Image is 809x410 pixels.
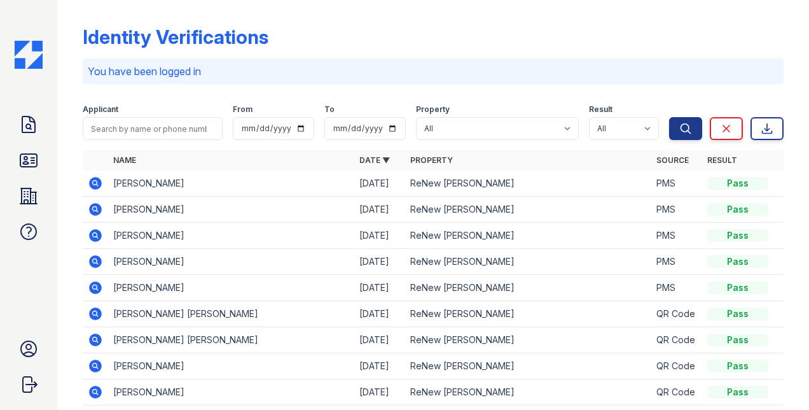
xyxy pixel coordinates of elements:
input: Search by name or phone number [83,117,223,140]
td: ReNew [PERSON_NAME] [405,379,651,406]
label: Applicant [83,104,118,115]
td: ReNew [PERSON_NAME] [405,249,651,275]
td: ReNew [PERSON_NAME] [405,223,651,249]
div: Pass [707,386,768,399]
td: [PERSON_NAME] [108,353,354,379]
td: QR Code [651,353,702,379]
td: [PERSON_NAME] [108,223,354,249]
td: PMS [651,223,702,249]
label: Property [416,104,450,115]
div: Pass [707,203,768,216]
td: ReNew [PERSON_NAME] [405,197,651,223]
td: [PERSON_NAME] [108,197,354,223]
td: ReNew [PERSON_NAME] [405,327,651,353]
div: Pass [707,255,768,268]
div: Pass [707,360,768,372]
td: [DATE] [354,275,405,301]
a: Result [707,155,737,165]
p: You have been logged in [88,64,778,79]
td: ReNew [PERSON_NAME] [405,301,651,327]
img: CE_Icon_Blue-c292c112584629df590d857e76928e9f676e5b41ef8f769ba2f05ee15b207248.png [15,41,43,69]
td: [PERSON_NAME] [108,275,354,301]
label: Result [589,104,612,115]
td: [PERSON_NAME] [108,171,354,197]
td: QR Code [651,379,702,406]
td: PMS [651,275,702,301]
td: QR Code [651,301,702,327]
a: Source [656,155,689,165]
td: [PERSON_NAME] [PERSON_NAME] [108,327,354,353]
td: [DATE] [354,353,405,379]
label: To [324,104,335,115]
td: ReNew [PERSON_NAME] [405,353,651,379]
div: Pass [707,229,768,242]
td: [DATE] [354,327,405,353]
div: Pass [707,307,768,320]
td: [DATE] [354,249,405,275]
a: Name [113,155,136,165]
td: [DATE] [354,379,405,406]
td: QR Code [651,327,702,353]
label: From [233,104,252,115]
td: ReNew [PERSON_NAME] [405,171,651,197]
td: [PERSON_NAME] [108,249,354,275]
a: Date ▼ [359,155,390,165]
div: Pass [707,281,768,294]
td: PMS [651,249,702,275]
td: [DATE] [354,223,405,249]
div: Pass [707,177,768,190]
td: [PERSON_NAME] [108,379,354,406]
td: [PERSON_NAME] [PERSON_NAME] [108,301,354,327]
td: [DATE] [354,197,405,223]
td: ReNew [PERSON_NAME] [405,275,651,301]
div: Identity Verifications [83,25,268,48]
a: Property [410,155,453,165]
td: PMS [651,197,702,223]
td: PMS [651,171,702,197]
td: [DATE] [354,171,405,197]
div: Pass [707,334,768,346]
td: [DATE] [354,301,405,327]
